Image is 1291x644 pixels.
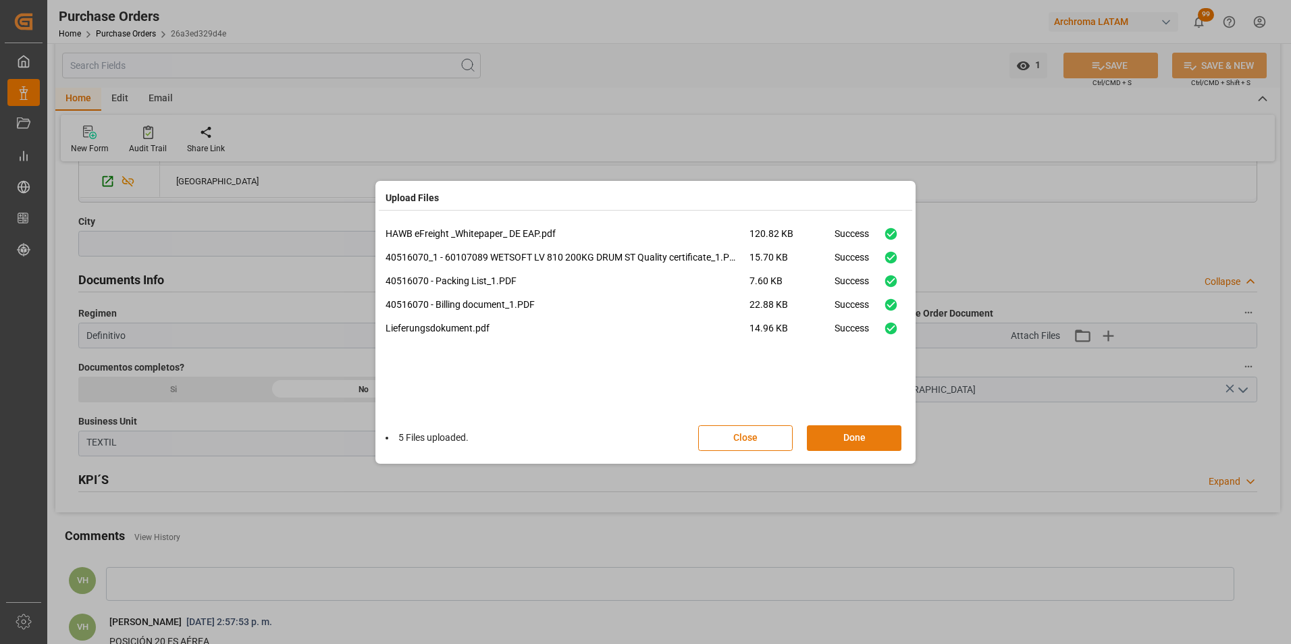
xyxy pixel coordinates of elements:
p: 40516070 - Packing List_1.PDF [386,274,749,288]
div: Success [835,274,869,298]
h4: Upload Files [386,191,439,205]
p: 40516070_1 - 60107089 WETSOFT LV 810 200KG DRUM ST Quality certificate_1.PDF [386,250,749,265]
span: 120.82 KB [749,227,835,250]
div: Success [835,227,869,250]
p: Lieferungsdokument.pdf [386,321,749,336]
div: Success [835,250,869,274]
div: Success [835,321,869,345]
p: 40516070 - Billing document_1.PDF [386,298,749,312]
button: Close [698,425,793,451]
li: 5 Files uploaded. [386,431,469,445]
div: Success [835,298,869,321]
span: 22.88 KB [749,298,835,321]
p: HAWB eFreight _Whitepaper_ DE EAP.pdf [386,227,749,241]
span: 7.60 KB [749,274,835,298]
button: Done [807,425,901,451]
span: 15.70 KB [749,250,835,274]
span: 14.96 KB [749,321,835,345]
